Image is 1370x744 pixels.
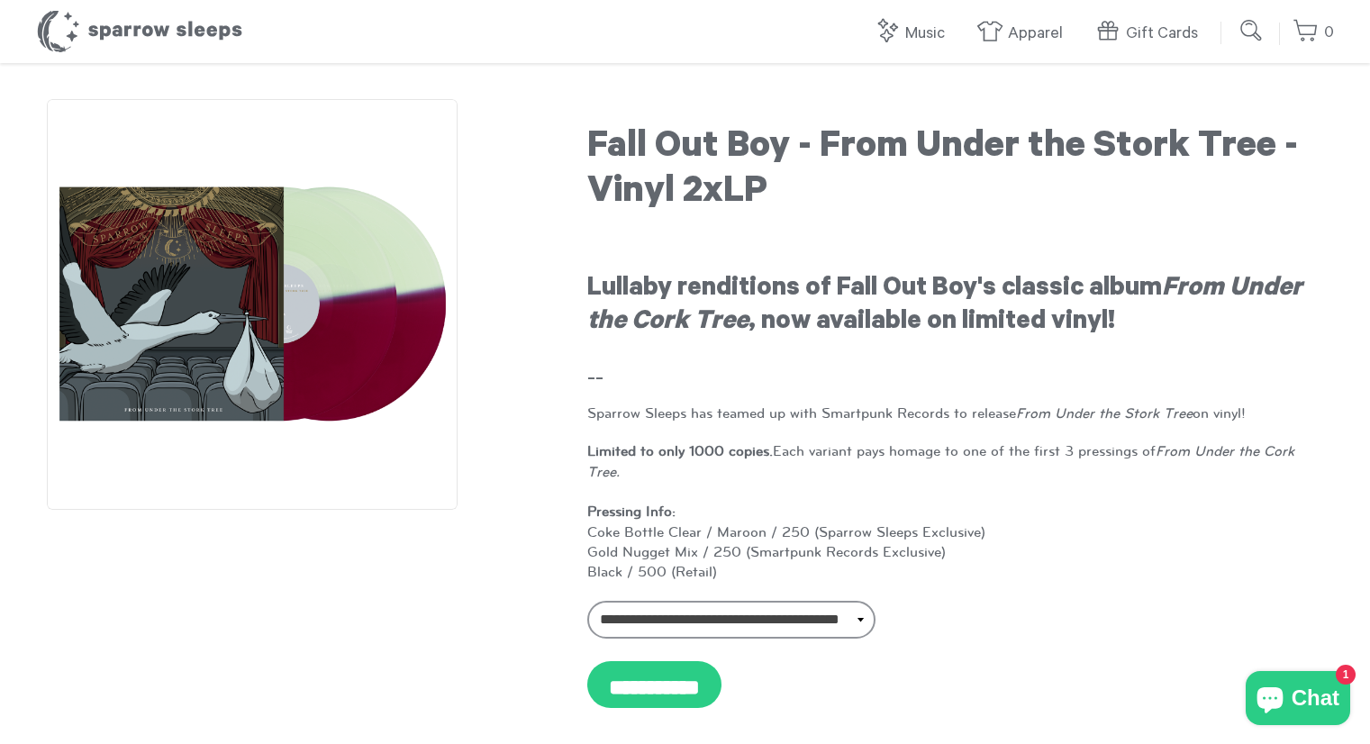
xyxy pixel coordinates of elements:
h1: Sparrow Sleeps [36,9,243,54]
a: 0 [1293,14,1334,52]
a: Retail [676,564,712,579]
span: Each variant pays homage to one of the first 3 pressings of Coke Bottle Clear / Maroon / 250 (Spa... [587,443,1294,579]
img: Fall Out Boy - From Under the Stork Tree - Vinyl 2xLP [47,99,458,510]
em: From Under the Cork Tree. [587,443,1294,478]
h1: Fall Out Boy - From Under the Stork Tree - Vinyl 2xLP [587,127,1323,217]
h3: -- [587,366,1323,396]
span: Sparrow Sleeps has teamed up with Smartpunk Records to release on vinyl! [587,405,1246,421]
input: Submit [1234,13,1270,49]
a: Gift Cards [1094,14,1207,53]
a: Music [874,14,954,53]
inbox-online-store-chat: Shopify online store chat [1240,671,1356,730]
em: From Under the Cork Tree [587,276,1302,338]
strong: Pressing Info: [587,504,676,519]
strong: Lullaby renditions of Fall Out Boy's classic album , now available on limited vinyl! [587,276,1302,338]
em: From Under the Stork Tree [1016,405,1193,421]
strong: Limited to only 1000 copies. [587,443,773,458]
a: Apparel [976,14,1072,53]
a: Smartpunk Records Exclusive [750,544,941,559]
